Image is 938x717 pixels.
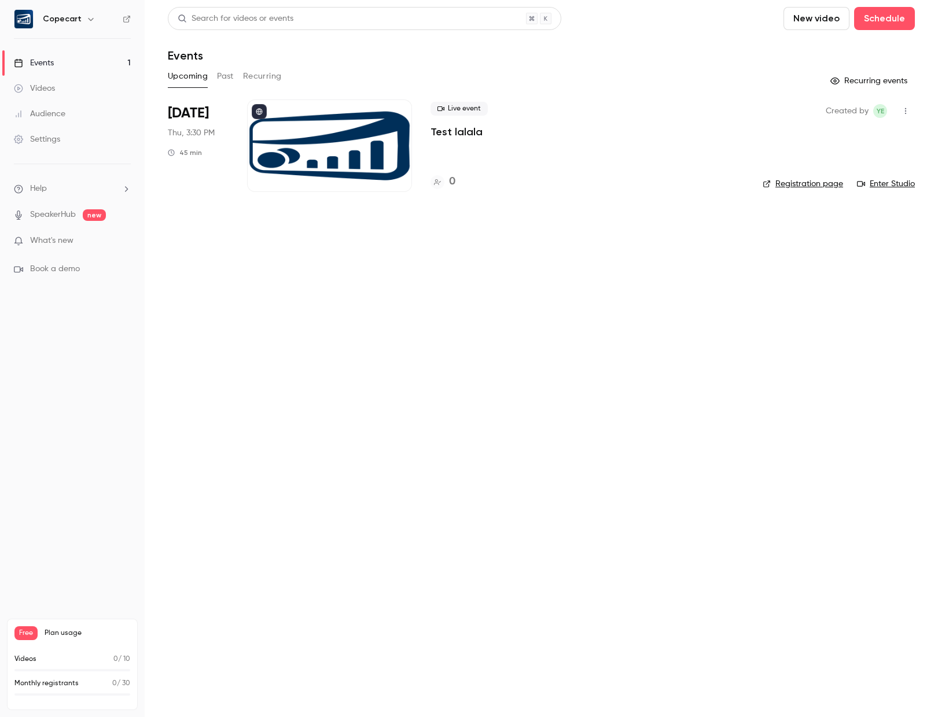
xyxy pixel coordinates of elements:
[112,678,130,689] p: / 30
[113,656,118,663] span: 0
[117,236,131,246] iframe: Noticeable Trigger
[449,174,455,190] h4: 0
[14,108,65,120] div: Audience
[217,67,234,86] button: Past
[168,99,229,192] div: Sep 25 Thu, 3:30 PM (Europe/Berlin)
[877,104,884,118] span: YE
[431,125,483,139] a: Test lalala
[14,626,38,640] span: Free
[873,104,887,118] span: Yasamin Esfahani
[45,629,130,638] span: Plan usage
[168,104,209,123] span: [DATE]
[14,183,131,195] li: help-dropdown-opener
[168,49,203,62] h1: Events
[14,57,54,69] div: Events
[30,209,76,221] a: SpeakerHub
[113,654,130,664] p: / 10
[431,102,488,116] span: Live event
[168,67,208,86] button: Upcoming
[826,104,869,118] span: Created by
[43,13,82,25] h6: Copecart
[14,134,60,145] div: Settings
[783,7,849,30] button: New video
[30,263,80,275] span: Book a demo
[178,13,293,25] div: Search for videos or events
[763,178,843,190] a: Registration page
[854,7,915,30] button: Schedule
[168,127,215,139] span: Thu, 3:30 PM
[14,83,55,94] div: Videos
[857,178,915,190] a: Enter Studio
[30,235,73,247] span: What's new
[14,654,36,664] p: Videos
[14,10,33,28] img: Copecart
[83,209,106,221] span: new
[825,72,915,90] button: Recurring events
[431,174,455,190] a: 0
[14,678,79,689] p: Monthly registrants
[243,67,282,86] button: Recurring
[112,680,117,687] span: 0
[30,183,47,195] span: Help
[168,148,202,157] div: 45 min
